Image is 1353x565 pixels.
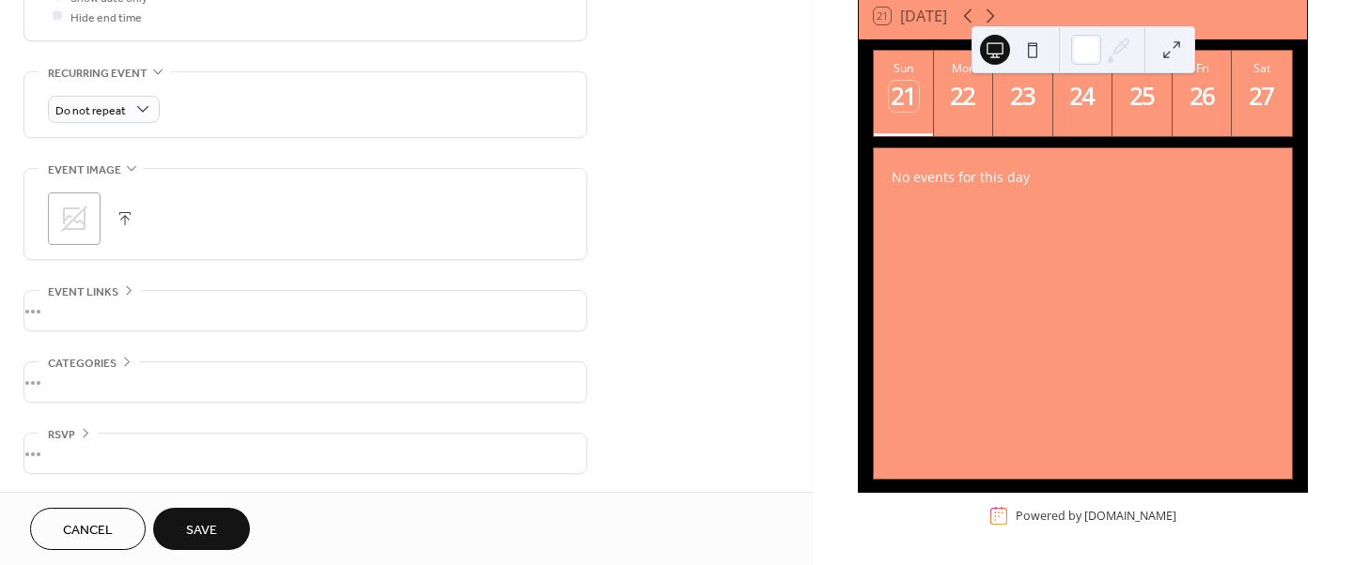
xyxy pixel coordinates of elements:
[948,81,979,112] div: 22
[934,51,994,136] button: Mon22
[1053,51,1113,136] button: Wed24
[940,60,988,76] div: Mon
[48,354,117,374] span: Categories
[1237,60,1286,76] div: Sat
[24,434,586,473] div: •••
[1084,508,1176,524] a: [DOMAIN_NAME]
[186,521,217,541] span: Save
[48,64,148,84] span: Recurring event
[1232,51,1292,136] button: Sat27
[153,508,250,550] button: Save
[1247,81,1278,112] div: 27
[993,51,1053,136] button: Tue23
[48,425,75,445] span: RSVP
[1173,51,1233,136] button: Fri26
[1187,81,1218,112] div: 26
[1067,81,1098,112] div: 24
[55,99,126,121] span: Do not repeat
[1016,508,1176,524] div: Powered by
[1178,60,1227,76] div: Fri
[70,8,142,27] span: Hide end time
[1008,81,1039,112] div: 23
[48,192,101,245] div: ;
[24,362,586,402] div: •••
[877,155,1290,199] div: No events for this day
[24,291,586,330] div: •••
[48,160,121,180] span: Event image
[1127,81,1159,112] div: 25
[879,60,928,76] div: Sun
[874,51,934,136] button: Sun21
[48,282,118,302] span: Event links
[1112,51,1173,136] button: Thu25
[889,81,920,112] div: 21
[30,508,146,550] button: Cancel
[63,521,113,541] span: Cancel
